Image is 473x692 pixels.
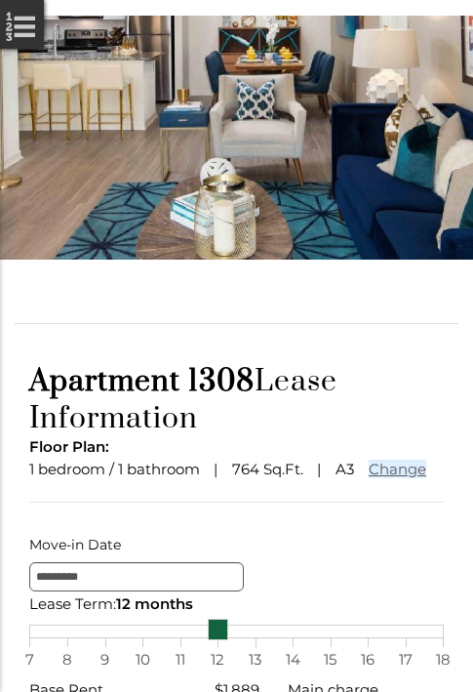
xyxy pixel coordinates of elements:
span: 12 months [116,594,193,613]
span: 7 [20,647,39,672]
span: Sq.Ft. [263,460,303,478]
a: Change [369,460,426,478]
input: Move-in Date edit selected 10/5/2025 [29,562,244,591]
span: 18 [433,647,453,672]
span: 13 [246,647,265,672]
span: Apartment 1308 [29,363,255,400]
span: 8 [58,647,77,672]
span: A3 [335,460,354,478]
span: 14 [283,647,302,672]
span: 764 [232,460,259,478]
span: 11 [171,647,190,672]
span: 17 [396,647,415,672]
span: Floor Plan: [29,437,109,456]
span: 15 [321,647,340,672]
label: Move-in Date [29,532,444,557]
div: Lease Term: [29,591,444,617]
span: 1 bedroom / 1 bathroom [29,460,200,478]
span: 9 [96,647,115,672]
span: 16 [358,647,377,672]
span: 10 [133,647,152,672]
h1: Lease Information [29,363,444,437]
span: 12 [208,647,227,672]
